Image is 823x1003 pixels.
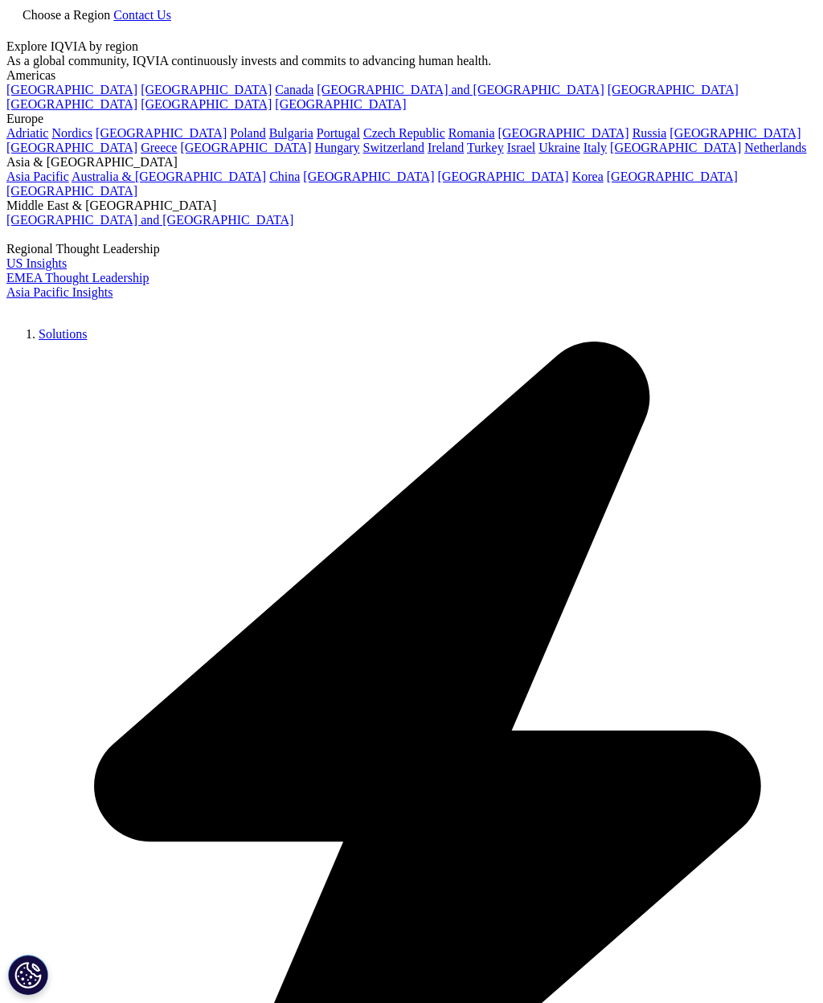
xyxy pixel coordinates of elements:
[6,112,817,126] div: Europe
[230,126,265,140] a: Poland
[96,126,227,140] a: [GEOGRAPHIC_DATA]
[317,126,360,140] a: Portugal
[141,83,272,96] a: [GEOGRAPHIC_DATA]
[6,83,137,96] a: [GEOGRAPHIC_DATA]
[6,141,137,154] a: [GEOGRAPHIC_DATA]
[467,141,504,154] a: Turkey
[51,126,92,140] a: Nordics
[8,955,48,995] button: Cookies Settings
[607,170,738,183] a: [GEOGRAPHIC_DATA]
[438,170,569,183] a: [GEOGRAPHIC_DATA]
[6,256,67,270] a: US Insights
[498,126,629,140] a: [GEOGRAPHIC_DATA]
[608,83,739,96] a: [GEOGRAPHIC_DATA]
[23,8,110,22] span: Choose a Region
[141,141,177,154] a: Greece
[669,126,800,140] a: [GEOGRAPHIC_DATA]
[6,54,817,68] div: As a global community, IQVIA continuously invests and commits to advancing human health.
[6,271,149,285] a: EMEA Thought Leadership
[6,97,137,111] a: [GEOGRAPHIC_DATA]
[6,242,817,256] div: Regional Thought Leadership
[180,141,311,154] a: [GEOGRAPHIC_DATA]
[363,141,424,154] a: Switzerland
[269,126,313,140] a: Bulgaria
[269,170,300,183] a: China
[6,199,817,213] div: Middle East & [GEOGRAPHIC_DATA]
[6,184,137,198] a: [GEOGRAPHIC_DATA]
[275,83,313,96] a: Canada
[6,285,113,299] a: Asia Pacific Insights
[303,170,434,183] a: [GEOGRAPHIC_DATA]
[275,97,406,111] a: [GEOGRAPHIC_DATA]
[572,170,604,183] a: Korea
[141,97,272,111] a: [GEOGRAPHIC_DATA]
[6,213,293,227] a: [GEOGRAPHIC_DATA] and [GEOGRAPHIC_DATA]
[315,141,360,154] a: Hungary
[6,155,817,170] div: Asia & [GEOGRAPHIC_DATA]
[6,68,817,83] div: Americas
[583,141,607,154] a: Italy
[6,39,817,54] div: Explore IQVIA by region
[448,126,495,140] a: Romania
[6,126,48,140] a: Adriatic
[633,126,667,140] a: Russia
[317,83,604,96] a: [GEOGRAPHIC_DATA] and [GEOGRAPHIC_DATA]
[428,141,464,154] a: Ireland
[744,141,806,154] a: Netherlands
[538,141,580,154] a: Ukraine
[6,170,69,183] a: Asia Pacific
[72,170,266,183] a: Australia & [GEOGRAPHIC_DATA]
[39,327,87,341] a: Solutions
[363,126,445,140] a: Czech Republic
[610,141,741,154] a: [GEOGRAPHIC_DATA]
[113,8,171,22] a: Contact Us
[507,141,536,154] a: Israel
